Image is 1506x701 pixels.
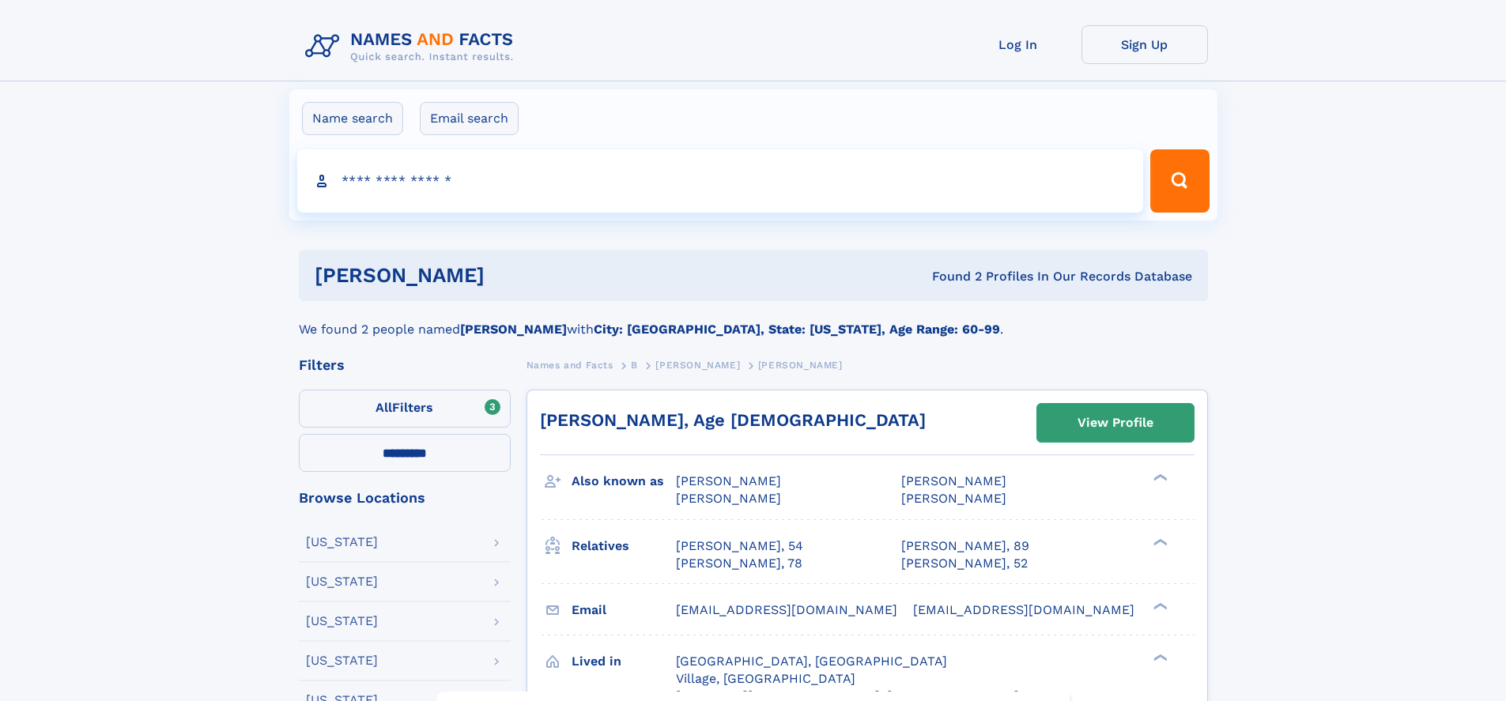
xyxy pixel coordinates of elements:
[631,360,638,371] span: B
[299,491,511,505] div: Browse Locations
[1037,404,1194,442] a: View Profile
[306,615,378,628] div: [US_STATE]
[594,322,1000,337] b: City: [GEOGRAPHIC_DATA], State: [US_STATE], Age Range: 60-99
[676,491,781,506] span: [PERSON_NAME]
[527,355,613,375] a: Names and Facts
[1149,652,1168,662] div: ❯
[572,597,676,624] h3: Email
[460,322,567,337] b: [PERSON_NAME]
[572,533,676,560] h3: Relatives
[676,602,897,617] span: [EMAIL_ADDRESS][DOMAIN_NAME]
[306,536,378,548] div: [US_STATE]
[299,390,511,428] label: Filters
[708,268,1192,285] div: Found 2 Profiles In Our Records Database
[1149,473,1168,483] div: ❯
[901,555,1028,572] a: [PERSON_NAME], 52
[913,602,1134,617] span: [EMAIL_ADDRESS][DOMAIN_NAME]
[901,537,1029,555] a: [PERSON_NAME], 89
[572,648,676,675] h3: Lived in
[1078,405,1153,441] div: View Profile
[1149,601,1168,611] div: ❯
[306,654,378,667] div: [US_STATE]
[299,358,511,372] div: Filters
[572,468,676,495] h3: Also known as
[306,575,378,588] div: [US_STATE]
[297,149,1144,213] input: search input
[302,102,403,135] label: Name search
[758,360,843,371] span: [PERSON_NAME]
[1150,149,1209,213] button: Search Button
[676,555,802,572] a: [PERSON_NAME], 78
[901,491,1006,506] span: [PERSON_NAME]
[955,25,1081,64] a: Log In
[299,301,1208,339] div: We found 2 people named with .
[1081,25,1208,64] a: Sign Up
[676,671,855,686] span: Village, [GEOGRAPHIC_DATA]
[315,266,708,285] h1: [PERSON_NAME]
[676,537,803,555] a: [PERSON_NAME], 54
[1149,537,1168,547] div: ❯
[631,355,638,375] a: B
[676,654,947,669] span: [GEOGRAPHIC_DATA], [GEOGRAPHIC_DATA]
[540,410,926,430] a: [PERSON_NAME], Age [DEMOGRAPHIC_DATA]
[676,473,781,488] span: [PERSON_NAME]
[901,473,1006,488] span: [PERSON_NAME]
[655,360,740,371] span: [PERSON_NAME]
[655,355,740,375] a: [PERSON_NAME]
[376,400,392,415] span: All
[299,25,527,68] img: Logo Names and Facts
[420,102,519,135] label: Email search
